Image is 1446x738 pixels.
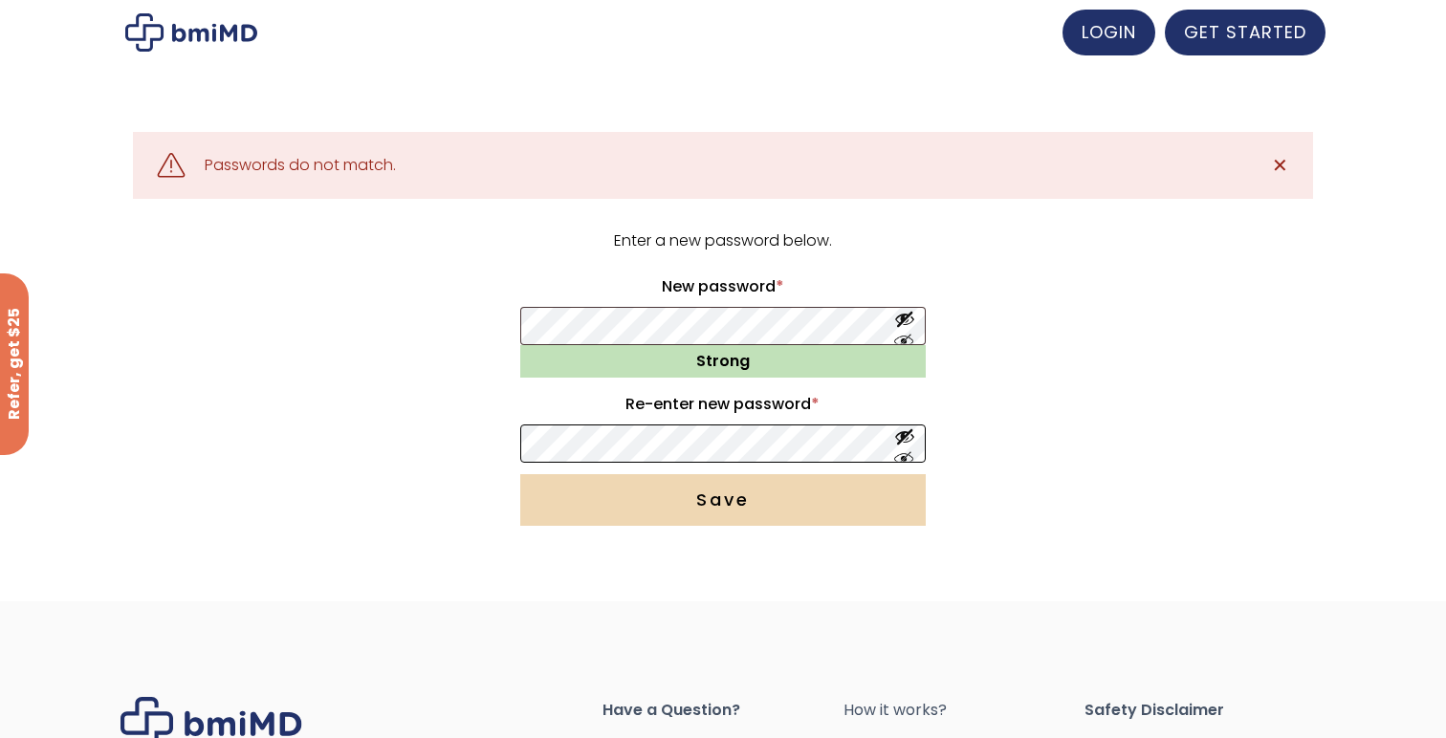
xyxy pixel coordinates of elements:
[1165,10,1325,55] a: GET STARTED
[894,309,915,344] button: Show password
[1084,697,1325,724] span: Safety Disclaimer
[843,697,1084,724] a: How it works?
[125,13,257,52] img: My account
[1063,10,1155,55] a: LOGIN
[520,345,926,378] div: Strong
[205,152,396,179] div: Passwords do not match.
[520,474,926,526] button: Save
[1272,152,1288,179] span: ✕
[894,426,915,462] button: Show password
[602,697,843,724] span: Have a Question?
[1260,146,1299,184] a: ✕
[1082,20,1136,44] span: LOGIN
[517,228,929,254] p: Enter a new password below.
[520,389,926,420] label: Re-enter new password
[1184,20,1306,44] span: GET STARTED
[520,271,926,302] label: New password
